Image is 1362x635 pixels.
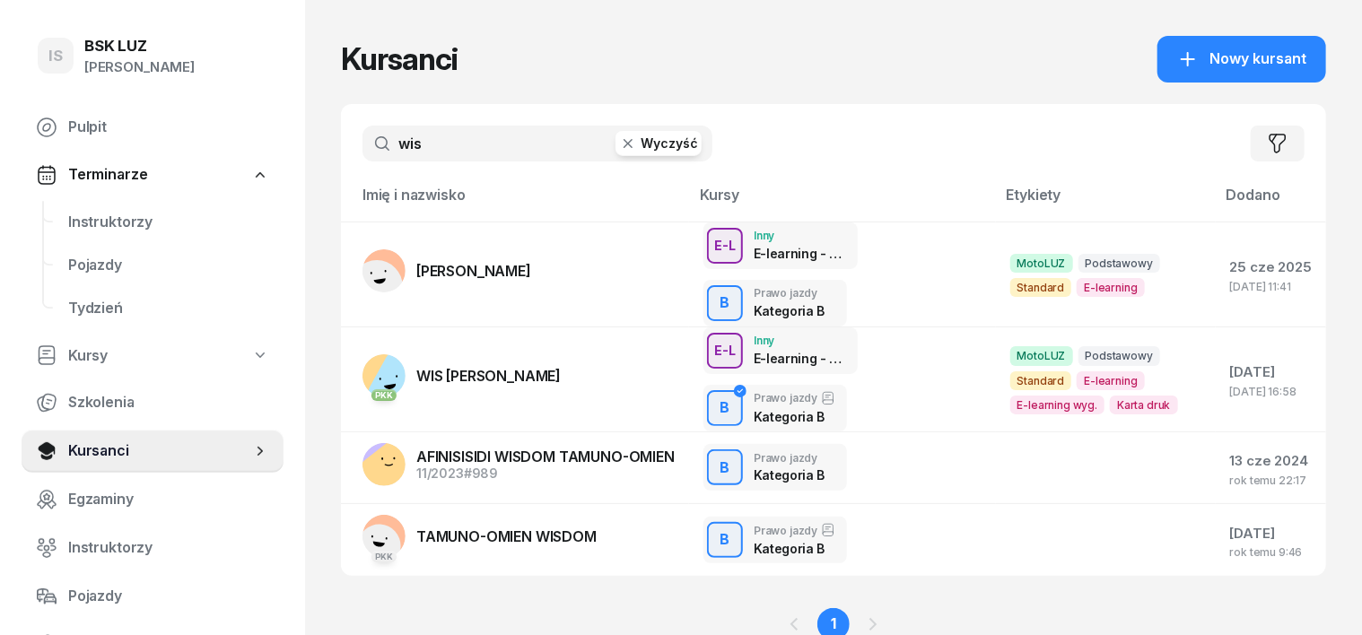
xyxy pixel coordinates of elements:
[362,354,561,397] a: PKKWIS [PERSON_NAME]
[754,452,825,464] div: Prawo jazdy
[1230,546,1312,558] div: rok temu 9:46
[341,43,458,75] h1: Kursanci
[1077,278,1144,297] span: E-learning
[713,288,738,318] div: B
[1010,371,1072,390] span: Standard
[754,409,835,424] div: Kategoria B
[22,154,284,196] a: Terminarze
[84,56,195,79] div: [PERSON_NAME]
[464,465,498,481] span: #989
[1010,254,1073,273] span: MotoLUZ
[341,183,689,222] th: Imię i nazwisko
[416,467,675,480] div: 11/2023
[48,48,63,64] span: IS
[754,246,847,261] div: E-learning - 90 dni
[1230,281,1312,292] div: [DATE] 11:41
[416,527,597,545] span: TAMUNO-OMIEN WISDOM
[362,515,597,558] a: PKKTAMUNO-OMIEN WISDOM
[707,333,743,369] button: E-L
[68,536,269,560] span: Instruktorzy
[1230,386,1312,397] div: [DATE] 16:58
[22,430,284,473] a: Kursanci
[754,391,835,405] div: Prawo jazdy
[1209,48,1306,71] span: Nowy kursant
[713,525,738,555] div: B
[754,467,825,483] div: Kategoria B
[996,183,1216,222] th: Etykiety
[707,390,743,426] button: B
[1110,396,1177,414] span: Karta druk
[713,393,738,423] div: B
[707,285,743,321] button: B
[22,478,284,521] a: Egzaminy
[54,287,284,330] a: Tydzień
[362,249,531,292] a: [PERSON_NAME]
[1230,361,1312,384] div: [DATE]
[68,585,269,608] span: Pojazdy
[416,367,561,385] span: WIS [PERSON_NAME]
[754,287,825,299] div: Prawo jazdy
[54,201,284,244] a: Instruktorzy
[22,575,284,618] a: Pojazdy
[84,39,195,54] div: BSK LUZ
[707,234,743,257] div: E-L
[1010,396,1105,414] span: E-learning wyg.
[68,297,269,320] span: Tydzień
[754,541,835,556] div: Kategoria B
[371,551,397,562] div: PKK
[54,244,284,287] a: Pojazdy
[1010,278,1072,297] span: Standard
[1230,256,1312,279] div: 25 cze 2025
[22,106,284,149] a: Pulpit
[754,335,847,346] div: Inny
[68,254,269,277] span: Pojazdy
[754,230,847,241] div: Inny
[707,449,743,485] button: B
[362,443,675,486] a: AFINISISIDI WISDOM TAMUNO-OMIEN11/2023#989
[362,126,712,161] input: Szukaj
[416,448,675,465] span: AFINISISIDI WISDOM TAMUNO-OMIEN
[22,381,284,424] a: Szkolenia
[68,391,269,414] span: Szkolenia
[22,335,284,377] a: Kursy
[754,351,847,366] div: E-learning - 90 dni
[1157,36,1326,83] button: Nowy kursant
[68,211,269,234] span: Instruktorzy
[1230,474,1312,486] div: rok temu 22:17
[68,344,108,368] span: Kursy
[713,453,738,483] div: B
[416,262,531,280] span: [PERSON_NAME]
[1077,371,1144,390] span: E-learning
[68,439,251,463] span: Kursanci
[1216,183,1326,222] th: Dodano
[689,183,996,222] th: Kursy
[1078,346,1160,365] span: Podstawowy
[371,389,397,401] div: PKK
[68,488,269,511] span: Egzaminy
[1230,522,1312,545] div: [DATE]
[754,523,835,537] div: Prawo jazdy
[616,131,702,156] button: Wyczyść
[68,116,269,139] span: Pulpit
[68,163,147,187] span: Terminarze
[1230,449,1312,473] div: 13 cze 2024
[707,339,743,361] div: E-L
[22,526,284,570] a: Instruktorzy
[707,228,743,264] button: E-L
[1010,346,1073,365] span: MotoLUZ
[754,303,825,318] div: Kategoria B
[707,522,743,558] button: B
[1078,254,1160,273] span: Podstawowy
